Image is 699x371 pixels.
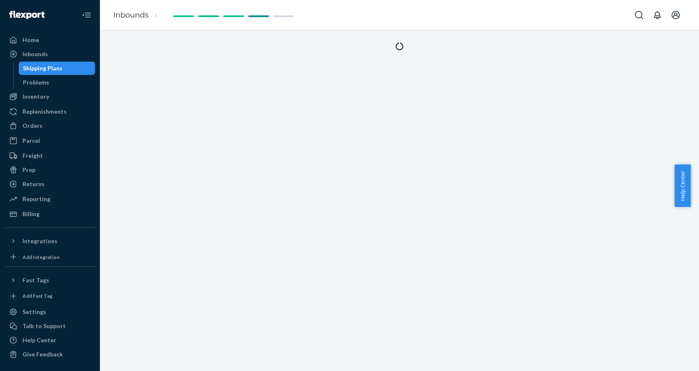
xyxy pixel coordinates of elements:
button: Close Navigation [78,7,95,23]
a: Help Center [5,334,95,347]
div: Replenishments [22,107,67,116]
div: Add Integration [22,254,60,261]
div: Give Feedback [22,350,63,359]
div: Fast Tags [22,276,49,284]
button: Help Center [674,164,691,207]
a: Problems [19,76,95,89]
div: Home [22,36,39,44]
button: Fast Tags [5,274,95,287]
a: Billing [5,207,95,221]
a: Inbounds [5,47,95,61]
img: Flexport logo [9,11,45,19]
a: Inbounds [113,10,149,20]
a: Settings [5,305,95,319]
a: Replenishments [5,105,95,118]
div: Billing [22,210,40,218]
button: Integrations [5,234,95,248]
div: Help Center [22,336,56,344]
button: Talk to Support [5,319,95,333]
a: Freight [5,149,95,162]
button: Open notifications [649,7,666,23]
div: Orders [22,122,42,130]
a: Prep [5,163,95,177]
div: Parcel [22,137,40,145]
div: Integrations [22,237,57,245]
button: Open account menu [667,7,684,23]
div: Add Fast Tag [22,292,52,299]
a: Inventory [5,90,95,103]
a: Add Fast Tag [5,290,95,302]
a: Parcel [5,134,95,147]
a: Returns [5,177,95,191]
div: Settings [22,308,46,316]
div: Inbounds [22,50,48,58]
ol: breadcrumbs [107,3,171,27]
a: Add Integration [5,251,95,263]
button: Open Search Box [631,7,647,23]
div: Freight [22,152,43,160]
a: Shipping Plans [19,62,95,75]
div: Returns [22,180,45,188]
div: Shipping Plans [23,64,62,72]
div: Problems [23,78,49,87]
button: Give Feedback [5,348,95,361]
a: Reporting [5,192,95,206]
div: Prep [22,166,35,174]
a: Orders [5,119,95,132]
a: Home [5,33,95,47]
div: Inventory [22,92,49,101]
div: Talk to Support [22,322,66,330]
div: Reporting [22,195,50,203]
